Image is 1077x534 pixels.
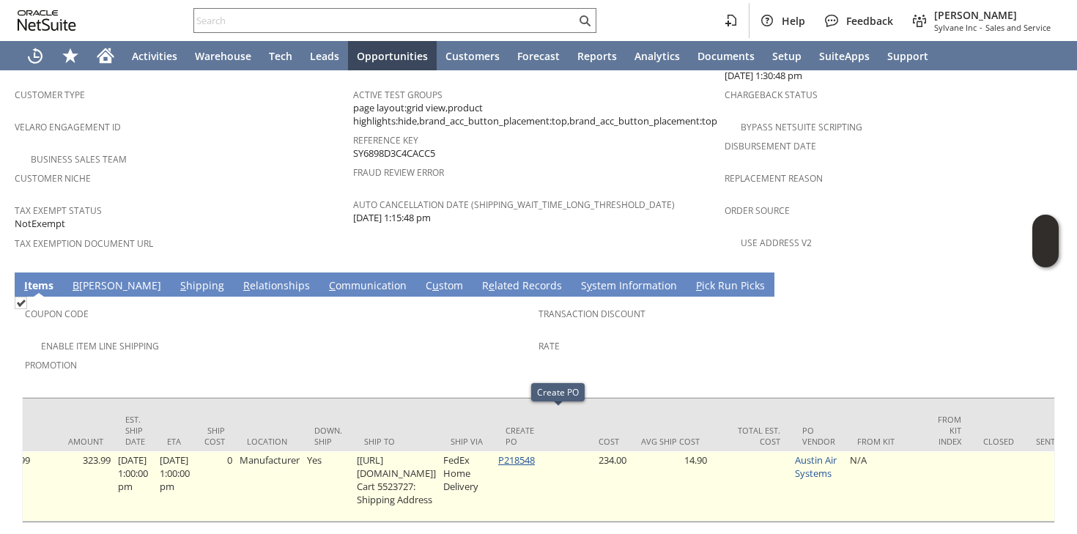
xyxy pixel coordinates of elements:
[846,451,927,522] td: N/A
[123,41,186,70] a: Activities
[537,386,579,398] div: Create PO
[353,89,443,101] a: Active Test Groups
[310,49,339,63] span: Leads
[21,278,57,294] a: Items
[626,41,689,70] a: Analytics
[1036,275,1054,293] a: Unrolled view on
[193,451,236,522] td: 0
[489,278,495,292] span: e
[167,436,182,447] div: ETA
[445,49,500,63] span: Customers
[314,425,342,447] div: Down. Ship
[353,211,431,225] span: [DATE] 1:15:48 pm
[569,41,626,70] a: Reports
[204,425,225,447] div: Ship Cost
[692,278,769,294] a: Pick Run Picks
[269,49,292,63] span: Tech
[846,14,893,28] span: Feedback
[517,49,560,63] span: Forecast
[303,451,353,522] td: Yes
[560,436,619,447] div: Cost
[576,12,593,29] svg: Search
[26,47,44,64] svg: Recent Records
[934,8,1051,22] span: [PERSON_NAME]
[53,41,88,70] div: Shortcuts
[329,278,336,292] span: C
[180,278,186,292] span: S
[878,41,937,70] a: Support
[577,278,681,294] a: System Information
[88,41,123,70] a: Home
[938,414,961,447] div: From Kit Index
[934,22,977,33] span: Sylvane Inc
[634,49,680,63] span: Analytics
[31,153,127,166] a: Business Sales Team
[587,278,592,292] span: y
[741,121,862,133] a: Bypass NetSuite Scripting
[353,166,444,179] a: Fraud Review Error
[353,199,675,211] a: Auto Cancellation Date (shipping_wait_time_long_threshold_date)
[34,451,114,522] td: 323.99
[15,217,65,231] span: NotExempt
[97,47,114,64] svg: Home
[348,41,437,70] a: Opportunities
[1032,242,1059,268] span: Oracle Guided Learning Widget. To move around, please hold and drag
[15,237,153,250] a: Tax Exemption Document URL
[451,436,484,447] div: Ship Via
[689,41,763,70] a: Documents
[301,41,348,70] a: Leads
[15,172,91,185] a: Customer Niche
[353,451,440,522] td: [[URL][DOMAIN_NAME]] Cart 5523727: Shipping Address
[432,278,439,292] span: u
[819,49,870,63] span: SuiteApps
[186,41,260,70] a: Warehouse
[810,41,878,70] a: SuiteApps
[763,41,810,70] a: Setup
[15,121,121,133] a: Velaro Engagement ID
[15,204,102,217] a: Tax Exempt Status
[260,41,301,70] a: Tech
[725,204,790,217] a: Order Source
[114,451,156,522] td: [DATE] 1:00:00 pm
[62,47,79,64] svg: Shortcuts
[983,436,1014,447] div: Closed
[641,436,700,447] div: Avg Ship Cost
[73,278,79,292] span: B
[538,340,560,352] a: Rate
[630,451,711,522] td: 14.90
[1032,215,1059,267] iframe: Click here to launch Oracle Guided Learning Help Panel
[24,278,28,292] span: I
[549,451,630,522] td: 234.00
[25,359,77,371] a: Promotion
[1036,436,1077,447] div: Sent2Ship
[357,49,428,63] span: Opportunities
[69,278,165,294] a: B[PERSON_NAME]
[353,134,418,147] a: Reference Key
[247,436,292,447] div: Location
[132,49,177,63] span: Activities
[422,278,467,294] a: Custom
[353,147,435,160] span: SY6898D3C4CACC5
[195,49,251,63] span: Warehouse
[15,297,27,309] img: Checked
[236,451,303,522] td: Manufacturer
[364,436,429,447] div: Ship To
[725,172,823,185] a: Replacement reason
[478,278,566,294] a: Related Records
[538,308,645,320] a: Transaction Discount
[741,237,812,249] a: Use Address V2
[577,49,617,63] span: Reports
[177,278,228,294] a: Shipping
[353,101,717,128] span: page layout:grid view,product highlights:hide,brand_acc_button_placement:top,brand_acc_button_pla...
[696,278,702,292] span: P
[440,451,495,522] td: FedEx Home Delivery
[498,453,535,467] a: P218548
[980,22,982,33] span: -
[802,425,835,447] div: PO Vendor
[725,140,816,152] a: Disbursement Date
[722,425,780,447] div: Total Est. Cost
[782,14,805,28] span: Help
[325,278,410,294] a: Communication
[887,49,928,63] span: Support
[15,89,85,101] a: Customer Type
